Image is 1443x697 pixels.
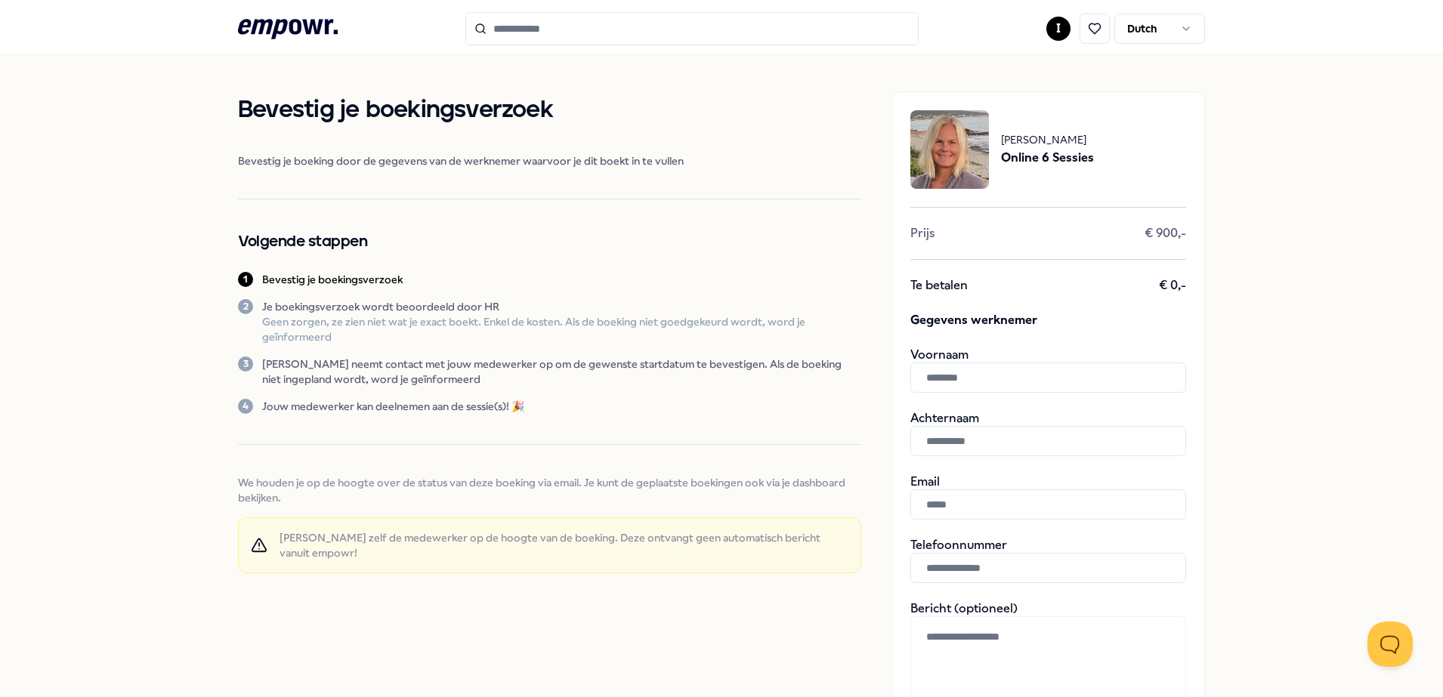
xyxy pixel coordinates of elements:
[238,272,253,287] div: 1
[1001,148,1094,168] span: Online 6 Sessies
[1046,17,1071,41] button: I
[262,314,861,344] p: Geen zorgen, ze zien niet wat je exact boekt. Enkel de kosten. Als de boeking niet goedgekeurd wo...
[262,299,861,314] p: Je boekingsverzoek wordt beoordeeld door HR
[238,399,253,414] div: 4
[910,538,1186,583] div: Telefoonnummer
[910,347,1186,393] div: Voornaam
[262,399,524,414] p: Jouw medewerker kan deelnemen aan de sessie(s)! 🎉
[1159,278,1186,293] span: € 0,-
[262,272,403,287] p: Bevestig je boekingsverzoek
[238,475,861,505] span: We houden je op de hoogte over de status van deze boeking via email. Je kunt de geplaatste boekin...
[465,12,919,45] input: Search for products, categories or subcategories
[238,91,861,129] h1: Bevestig je boekingsverzoek
[280,530,848,560] span: [PERSON_NAME] zelf de medewerker op de hoogte van de boeking. Deze ontvangt geen automatisch beri...
[262,356,861,387] p: [PERSON_NAME] neemt contact met jouw medewerker op om de gewenste startdatum te bevestigen. Als d...
[238,299,253,314] div: 2
[910,311,1186,329] span: Gegevens werknemer
[910,474,1186,520] div: Email
[238,356,253,372] div: 3
[1367,621,1413,667] iframe: Help Scout Beacon - Open
[238,230,861,254] h2: Volgende stappen
[910,411,1186,456] div: Achternaam
[1145,226,1186,241] span: € 900,-
[238,153,861,168] span: Bevestig je boeking door de gegevens van de werknemer waarvoor je dit boekt in te vullen
[910,226,935,241] span: Prijs
[910,110,989,189] img: package image
[910,278,968,293] span: Te betalen
[1001,131,1094,148] span: [PERSON_NAME]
